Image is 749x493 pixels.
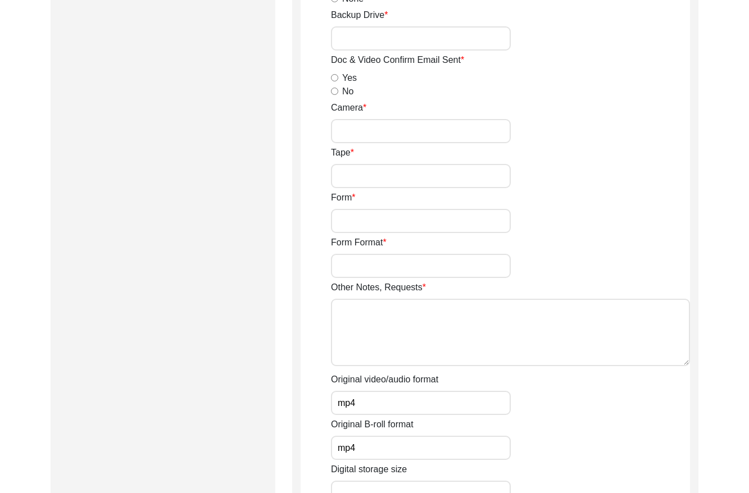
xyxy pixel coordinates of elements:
[331,418,414,431] label: Original B-roll format
[331,53,464,67] label: Doc & Video Confirm Email Sent
[342,85,353,98] label: No
[342,71,357,85] label: Yes
[331,281,426,294] label: Other Notes, Requests
[331,236,387,249] label: Form Format
[331,463,407,476] label: Digital storage size
[331,191,356,204] label: Form
[331,8,388,22] label: Backup Drive
[331,146,354,159] label: Tape
[331,373,438,386] label: Original video/audio format
[331,101,366,115] label: Camera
